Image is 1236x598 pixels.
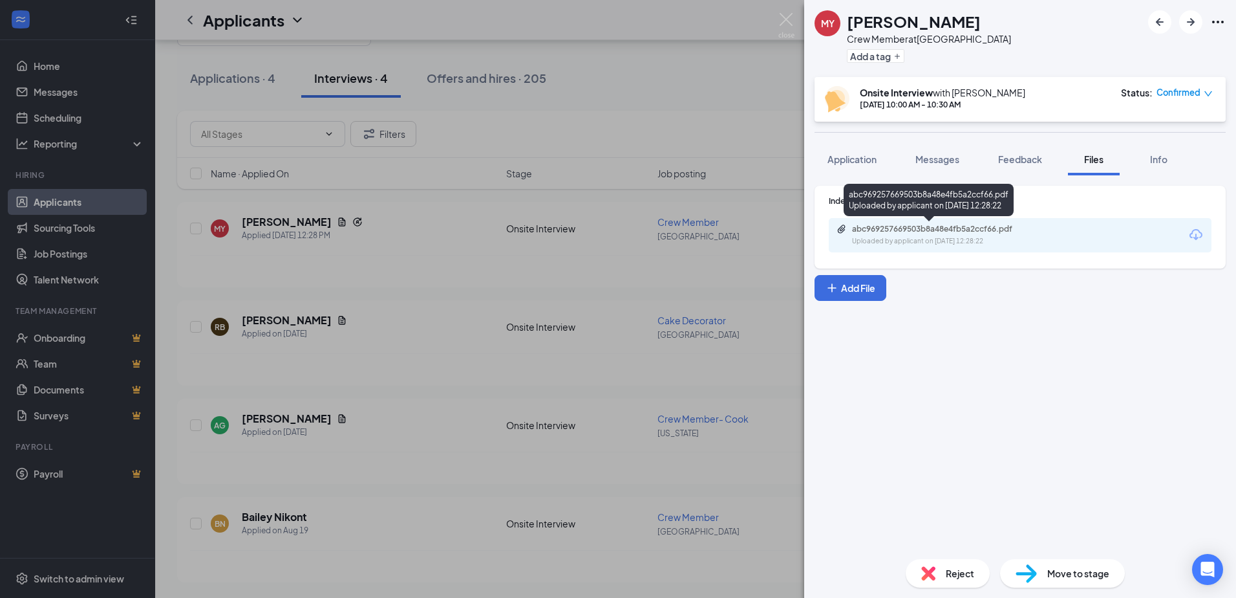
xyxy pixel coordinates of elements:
[860,86,1025,99] div: with [PERSON_NAME]
[821,17,835,30] div: MY
[998,153,1042,165] span: Feedback
[1047,566,1109,581] span: Move to stage
[1210,14,1226,30] svg: Ellipses
[829,195,1211,206] div: Indeed Resume
[860,87,933,98] b: Onsite Interview
[1150,153,1167,165] span: Info
[815,275,886,301] button: Add FilePlus
[852,236,1046,247] div: Uploaded by applicant on [DATE] 12:28:22
[1188,227,1204,243] svg: Download
[836,224,1046,247] a: Paperclipabc969257669503b8a48e4fb5a2ccf66.pdfUploaded by applicant on [DATE] 12:28:22
[1192,554,1223,585] div: Open Intercom Messenger
[946,566,974,581] span: Reject
[860,99,1025,110] div: [DATE] 10:00 AM - 10:30 AM
[1121,86,1153,99] div: Status :
[1179,10,1202,34] button: ArrowRight
[826,282,838,294] svg: Plus
[1148,10,1171,34] button: ArrowLeftNew
[1204,89,1213,98] span: down
[852,224,1033,234] div: abc969257669503b8a48e4fb5a2ccf66.pdf
[915,153,959,165] span: Messages
[1183,14,1199,30] svg: ArrowRight
[1152,14,1167,30] svg: ArrowLeftNew
[847,49,904,63] button: PlusAdd a tag
[844,184,1014,216] div: abc969257669503b8a48e4fb5a2ccf66.pdf Uploaded by applicant on [DATE] 12:28:22
[1084,153,1103,165] span: Files
[1156,86,1200,99] span: Confirmed
[836,224,847,234] svg: Paperclip
[847,32,1011,45] div: Crew Member at [GEOGRAPHIC_DATA]
[827,153,877,165] span: Application
[847,10,981,32] h1: [PERSON_NAME]
[893,52,901,60] svg: Plus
